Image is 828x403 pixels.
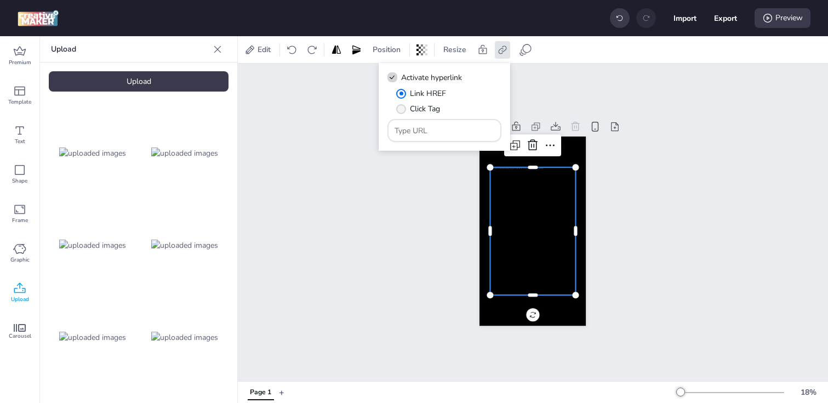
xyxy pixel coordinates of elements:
[255,44,273,55] span: Edit
[10,256,30,264] span: Graphic
[151,240,218,251] img: uploaded images
[59,240,126,251] img: uploaded images
[49,71,229,92] div: Upload
[11,295,29,304] span: Upload
[401,72,462,83] span: Activate hyperlink
[9,332,31,340] span: Carousel
[59,147,126,159] img: uploaded images
[151,332,218,343] img: uploaded images
[755,8,810,28] div: Preview
[370,44,403,55] span: Position
[12,177,27,185] span: Shape
[51,36,209,63] p: Upload
[15,137,25,146] span: Text
[59,332,126,343] img: uploaded images
[395,125,495,137] input: Type URL
[151,147,218,159] img: uploaded images
[279,383,284,402] button: +
[673,7,696,30] button: Import
[242,383,279,402] div: Tabs
[410,103,440,115] span: Click Tag
[9,58,31,67] span: Premium
[8,98,31,106] span: Template
[441,44,469,55] span: Resize
[410,88,446,99] span: Link HREF
[795,387,821,398] div: 18 %
[12,216,28,225] span: Frame
[250,388,271,398] div: Page 1
[18,10,59,26] img: logo Creative Maker
[714,7,737,30] button: Export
